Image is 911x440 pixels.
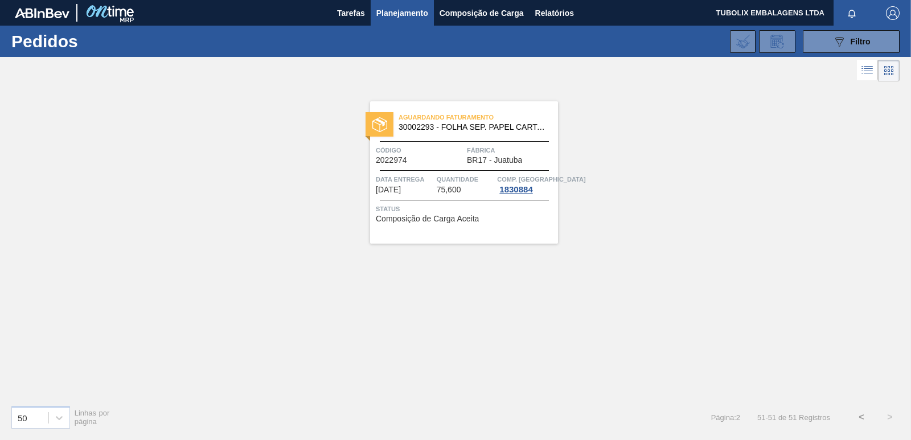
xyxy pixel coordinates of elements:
[11,35,177,48] h1: Pedidos
[497,174,585,185] span: Comp. Carga
[535,6,574,20] span: Relatórios
[15,8,69,18] img: TNhmsLtSVTkK8tSr43FrP2fwEKptu5GPRR3wAAAABJRU5ErkJggg==
[876,403,904,431] button: >
[376,6,428,20] span: Planejamento
[376,156,407,165] span: 2022974
[730,30,756,53] div: Importar Negociações dos Pedidos
[376,215,479,223] span: Composição de Carga Aceita
[497,174,555,194] a: Comp. [GEOGRAPHIC_DATA]1830884
[467,156,522,165] span: BR17 - Juatuba
[353,101,558,244] a: statusAguardando Faturamento30002293 - FOLHA SEP. PAPEL CARTAO 1200x1000M 350gCódigo2022974Fábric...
[847,403,876,431] button: <
[376,174,434,185] span: Data entrega
[437,186,461,194] span: 75,600
[18,413,27,422] div: 50
[878,60,900,81] div: Visão em Cards
[337,6,365,20] span: Tarefas
[440,6,524,20] span: Composição de Carga
[857,60,878,81] div: Visão em Lista
[399,112,558,123] span: Aguardando Faturamento
[497,185,535,194] div: 1830884
[757,413,830,422] span: 51 - 51 de 51 Registros
[467,145,555,156] span: Fábrica
[75,409,110,426] span: Linhas por página
[711,413,740,422] span: Página : 2
[372,117,387,132] img: status
[376,186,401,194] span: 31/10/2025
[376,145,464,156] span: Código
[399,123,549,131] span: 30002293 - FOLHA SEP. PAPEL CARTAO 1200x1000M 350g
[834,5,870,21] button: Notificações
[851,37,871,46] span: Filtro
[759,30,795,53] div: Solicitação de Revisão de Pedidos
[886,6,900,20] img: Logout
[437,174,495,185] span: Quantidade
[803,30,900,53] button: Filtro
[376,203,555,215] span: Status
